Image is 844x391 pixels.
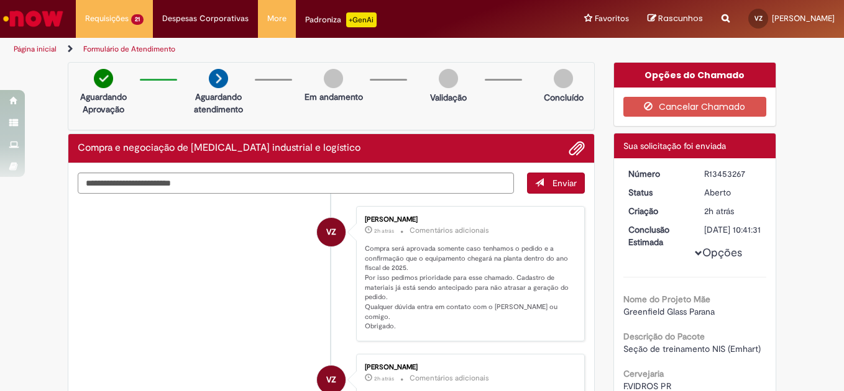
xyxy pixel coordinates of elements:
p: Validação [430,91,467,104]
b: Cervejaria [623,368,664,379]
span: 2h atrás [374,227,394,235]
div: Padroniza [305,12,377,27]
span: Enviar [553,178,577,189]
h2: Compra e negociação de Capex industrial e logístico Histórico de tíquete [78,143,360,154]
span: Rascunhos [658,12,703,24]
span: Favoritos [595,12,629,25]
img: img-circle-grey.png [554,69,573,88]
small: Comentários adicionais [410,225,489,236]
textarea: Digite sua mensagem aqui... [78,173,514,194]
div: Opções do Chamado [614,63,776,88]
div: [PERSON_NAME] [365,216,572,223]
div: [PERSON_NAME] [365,364,572,371]
span: VZ [326,217,336,247]
img: arrow-next.png [209,69,228,88]
dt: Conclusão Estimada [619,223,695,248]
img: ServiceNow [1,6,65,31]
a: Página inicial [14,44,57,54]
span: 2h atrás [374,375,394,382]
img: check-circle-green.png [94,69,113,88]
div: Aberto [704,186,762,199]
p: Concluído [544,91,584,104]
div: Vinicius Zatta [317,218,346,246]
span: [PERSON_NAME] [772,13,835,24]
dt: Número [619,168,695,180]
p: Aguardando Aprovação [73,91,134,115]
span: 21 [131,14,144,25]
p: +GenAi [346,12,377,27]
a: Formulário de Atendimento [83,44,175,54]
span: Despesas Corporativas [162,12,249,25]
span: Greenfield Glass Parana [623,306,715,317]
span: VZ [755,14,763,22]
dt: Criação [619,205,695,217]
dt: Status [619,186,695,199]
div: R13453267 [704,168,762,180]
b: Descrição do Pacote [623,331,705,342]
time: 27/08/2025 15:46:31 [374,227,394,235]
p: Aguardando atendimento [188,91,249,115]
b: Nome do Projeto Mãe [623,294,710,305]
img: img-circle-grey.png [324,69,343,88]
button: Enviar [527,173,585,194]
button: Adicionar anexos [569,140,585,156]
ul: Trilhas de página [9,38,553,61]
span: Seção de treinamento NIS (Emhart) [623,343,761,354]
span: More [267,12,287,25]
img: img-circle-grey.png [439,69,458,88]
a: Rascunhos [648,13,703,25]
div: [DATE] 10:41:31 [704,223,762,236]
p: Em andamento [305,91,363,103]
span: Requisições [85,12,129,25]
p: Compra será aprovada somente caso tenhamos o pedido e a confirmação que o equipamento chegará na ... [365,244,572,331]
button: Cancelar Chamado [623,97,767,117]
div: 27/08/2025 15:41:28 [704,205,762,217]
span: Sua solicitação foi enviada [623,140,726,151]
small: Comentários adicionais [410,373,489,384]
span: 2h atrás [704,205,734,217]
